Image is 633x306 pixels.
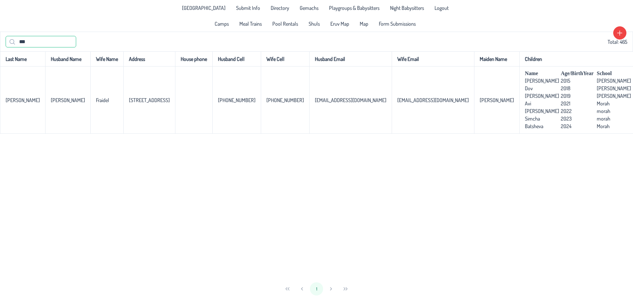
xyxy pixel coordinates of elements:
[356,18,372,29] a: Map
[597,70,631,76] span: School
[561,85,570,92] p-celleditor: 2018
[129,97,170,103] p-celleditor: [STREET_ADDRESS]
[315,97,386,103] p-celleditor: [EMAIL_ADDRESS][DOMAIN_NAME]
[525,123,543,129] p-celleditor: Batsheva
[330,21,349,26] span: Eruv Map
[561,108,572,114] p-celleditor: 2022
[390,5,424,11] span: Night Babysitters
[397,97,469,103] p-celleditor: [EMAIL_ADDRESS][DOMAIN_NAME]
[309,21,320,26] span: Shuls
[215,21,229,26] span: Camps
[218,97,256,103] p-celleditor: [PHONE_NUMBER]
[386,3,428,13] a: Night Babysitters
[211,18,233,29] a: Camps
[96,97,109,103] p-celleditor: Fraidel
[561,100,570,107] p-celleditor: 2021
[6,97,40,103] p-celleditor: [PERSON_NAME]
[597,100,610,107] p-celleditor: Morah
[561,93,570,99] p-celleditor: 2019
[261,51,309,67] th: Wife Cell
[561,77,570,84] p-celleditor: 2015
[597,123,610,129] p-celleditor: Morah
[597,77,631,84] p-celleditor: [PERSON_NAME]
[212,51,261,67] th: Husband Cell
[375,18,420,29] a: Form Submissions
[379,21,416,26] span: Form Submissions
[480,97,514,103] p-celleditor: [PERSON_NAME]
[326,18,353,29] a: Eruv Map
[236,5,260,11] span: Submit Info
[232,3,264,13] a: Submit Info
[310,282,323,295] button: 1
[525,93,559,99] p-celleditor: [PERSON_NAME]
[268,18,302,29] a: Pool Rentals
[392,51,474,67] th: Wife Email
[296,3,322,13] a: Gemachs
[266,97,304,103] p-celleditor: [PHONE_NUMBER]
[561,123,571,129] p-celleditor: 2024
[175,51,212,67] th: House phone
[525,108,559,114] p-celleditor: [PERSON_NAME]
[431,3,453,13] li: Logout
[525,115,540,122] p-celleditor: Simcha
[178,3,229,13] a: [GEOGRAPHIC_DATA]
[435,5,449,11] span: Logout
[235,18,266,29] a: Meal Trains
[525,70,559,76] span: Name
[300,5,318,11] span: Gemachs
[325,3,383,13] a: Playgroups & Babysitters
[525,85,533,92] p-celleditor: Dov
[178,3,229,13] li: Pine Lake Park
[90,51,123,67] th: Wife Name
[525,77,559,84] p-celleditor: [PERSON_NAME]
[525,100,531,107] p-celleditor: Avi
[6,36,627,47] div: Total: 465
[329,5,379,11] span: Playgroups & Babysitters
[239,21,262,26] span: Meal Trains
[267,3,293,13] a: Directory
[271,5,289,11] span: Directory
[561,115,572,122] p-celleditor: 2023
[474,51,519,67] th: Maiden Name
[45,51,90,67] th: Husband Name
[597,108,610,114] p-celleditor: morah
[305,18,324,29] a: Shuls
[360,21,368,26] span: Map
[597,115,610,122] p-celleditor: morah
[51,97,85,103] p-celleditor: [PERSON_NAME]
[597,85,631,92] p-celleditor: [PERSON_NAME]
[182,5,226,11] span: [GEOGRAPHIC_DATA]
[123,51,175,67] th: Address
[597,93,631,99] p-celleditor: [PERSON_NAME]
[561,70,595,76] span: Age/BirthYear
[309,51,392,67] th: Husband Email
[272,21,298,26] span: Pool Rentals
